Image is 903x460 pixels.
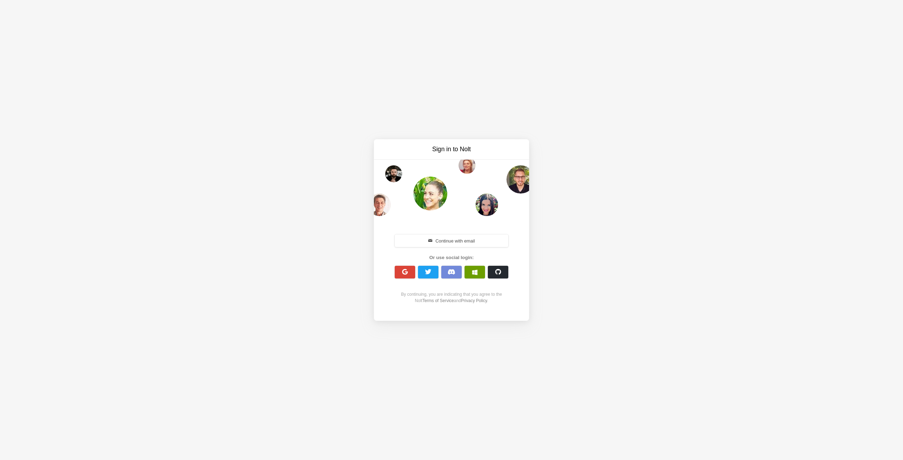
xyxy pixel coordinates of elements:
div: Or use social login: [391,254,512,261]
h3: Sign in to Nolt [392,145,511,154]
div: By continuing, you are indicating that you agree to the Nolt and . [391,291,512,304]
a: Privacy Policy [461,298,487,303]
a: Terms of Service [422,298,454,303]
button: Continue with email [395,234,508,247]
